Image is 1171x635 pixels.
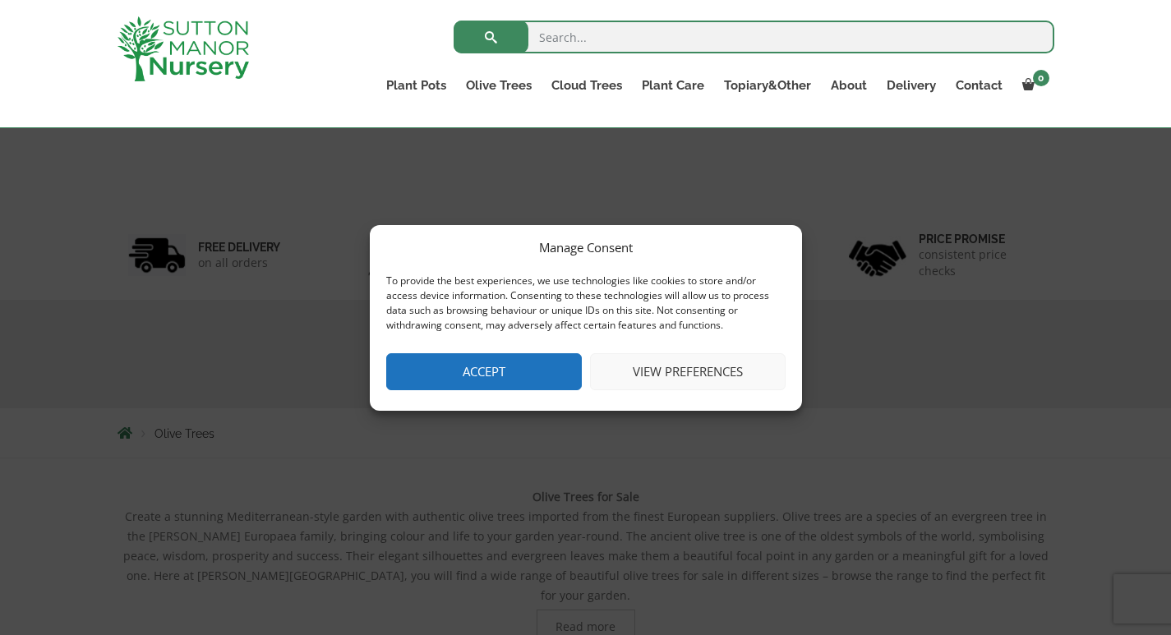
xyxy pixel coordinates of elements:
[376,74,456,97] a: Plant Pots
[821,74,877,97] a: About
[1012,74,1054,97] a: 0
[456,74,542,97] a: Olive Trees
[877,74,946,97] a: Delivery
[386,353,582,390] button: Accept
[386,274,784,333] div: To provide the best experiences, we use technologies like cookies to store and/or access device i...
[632,74,714,97] a: Plant Care
[539,237,633,257] div: Manage Consent
[946,74,1012,97] a: Contact
[454,21,1054,53] input: Search...
[542,74,632,97] a: Cloud Trees
[118,16,249,81] img: logo
[1033,70,1049,86] span: 0
[714,74,821,97] a: Topiary&Other
[590,353,786,390] button: View preferences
